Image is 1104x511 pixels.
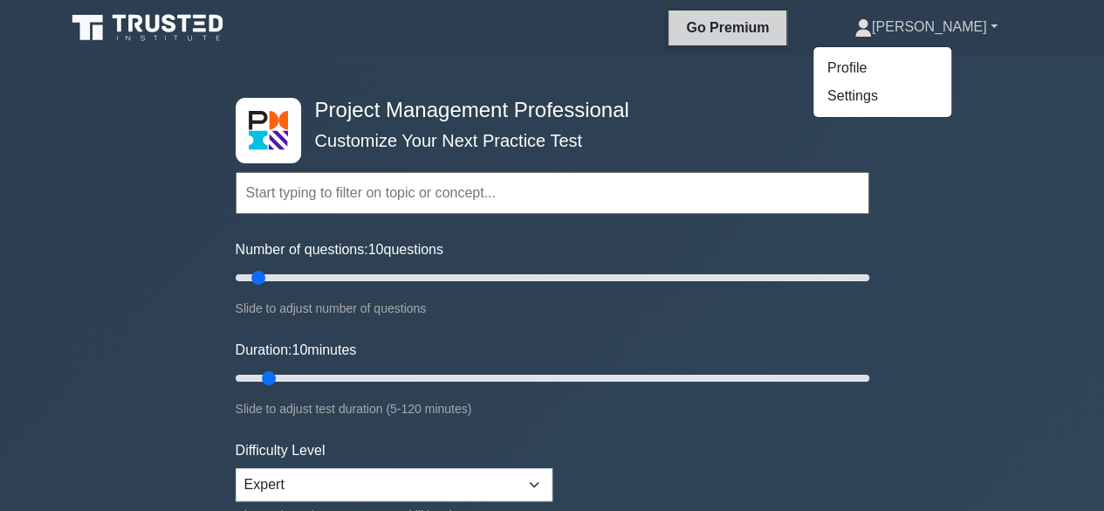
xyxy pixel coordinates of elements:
input: Start typing to filter on topic or concept... [236,172,869,214]
a: Profile [813,54,951,82]
div: Slide to adjust number of questions [236,298,869,319]
label: Number of questions: questions [236,239,443,260]
span: 10 [368,242,384,257]
div: Slide to adjust test duration (5-120 minutes) [236,398,869,419]
ul: [PERSON_NAME] [813,46,952,118]
a: [PERSON_NAME] [813,10,1039,45]
a: Go Premium [675,17,779,38]
label: Duration: minutes [236,340,357,361]
h4: Project Management Professional [308,98,784,123]
span: 10 [291,342,307,357]
label: Difficulty Level [236,440,326,461]
a: Settings [813,82,951,110]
